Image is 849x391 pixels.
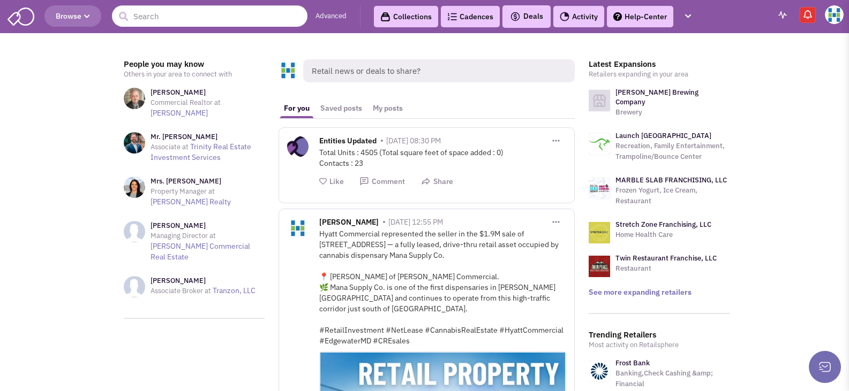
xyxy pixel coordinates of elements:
p: Recreation, Family Entertainment, Trampoline/Bounce Center [615,141,730,162]
span: [DATE] 08:30 PM [386,136,441,145]
p: Home Health Care [615,229,711,240]
button: Comment [359,177,405,187]
img: logo [589,133,610,155]
h3: Trending Retailers [589,330,730,340]
span: Associate at [151,142,189,151]
a: Twin Restaurant Franchise, LLC [615,254,717,263]
h3: Latest Expansions [589,59,730,69]
p: Restaurant [615,263,717,274]
input: Search [112,5,307,27]
a: For you [279,98,315,118]
img: logo [589,256,610,277]
img: NoImageAvailable1.jpg [124,221,145,242]
img: logo [589,178,610,199]
a: Trinity Real Estate Investment Services [151,142,251,162]
h3: Mr. [PERSON_NAME] [151,132,265,142]
img: logo [589,222,610,243]
img: Cadences_logo.png [447,13,457,20]
span: Managing Director at [151,231,216,240]
img: icon-collection-lavender-black.svg [380,12,390,22]
h3: [PERSON_NAME] [151,276,256,286]
p: Most activity on Retailsphere [589,340,730,350]
a: Advanced [315,11,347,21]
button: Browse [44,5,101,27]
span: Entities Updated [319,136,377,148]
span: Commercial Realtor at [151,98,221,107]
img: help.png [613,12,622,21]
a: Launch [GEOGRAPHIC_DATA] [615,131,711,140]
h3: Mrs. [PERSON_NAME] [151,177,265,186]
img: icon-deals.svg [510,10,521,23]
h3: People you may know [124,59,265,69]
h3: [PERSON_NAME] [151,221,265,231]
img: Gabrielle Titow [825,5,844,24]
span: Associate Broker at [151,286,211,295]
span: Browse [56,11,90,21]
span: Deals [510,11,543,21]
a: Help-Center [607,6,673,27]
img: logo [589,90,610,111]
a: Cadences [441,6,500,27]
img: NoImageAvailable1.jpg [124,276,145,297]
a: MARBLE SLAB FRANCHISING, LLC [615,175,727,185]
span: Retail news or deals to share? [303,59,575,82]
a: Activity [553,6,604,27]
a: See more expanding retailers [589,287,692,297]
div: Total Units : 4505 (Total square feet of space added : 0) Contacts : 23 [319,147,566,168]
button: Deals [507,10,546,24]
span: Property Manager at [151,187,215,196]
a: Stretch Zone Franchising, LLC [615,220,711,229]
h3: [PERSON_NAME] [151,88,265,97]
img: www.frostbank.com [589,361,610,382]
a: [PERSON_NAME] Realty [151,197,231,206]
p: Frozen Yogurt, Ice Cream, Restaurant [615,185,730,206]
a: Collections [374,6,438,27]
span: [DATE] 12:55 PM [388,217,443,227]
span: Like [329,177,344,186]
a: [PERSON_NAME] Commercial Real Estate [151,241,250,262]
img: SmartAdmin [7,5,34,26]
p: Banking,Check Cashing &amp; Financial [615,368,730,389]
a: [PERSON_NAME] Brewing Company [615,88,698,106]
a: Tranzon, LLC [213,286,256,295]
a: Frost Bank [615,358,650,367]
p: Retailers expanding in your area [589,69,730,80]
a: [PERSON_NAME] [151,108,208,118]
a: My posts [367,98,408,118]
p: Others in your area to connect with [124,69,265,80]
a: Saved posts [315,98,367,118]
span: [PERSON_NAME] [319,217,379,229]
div: Hyatt Commercial represented the seller in the $1.9M sale of [STREET_ADDRESS] — a fully leased, d... [319,228,566,346]
p: Brewery [615,107,730,118]
img: Activity.png [560,12,569,21]
button: Share [421,177,453,187]
button: Like [319,177,344,187]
